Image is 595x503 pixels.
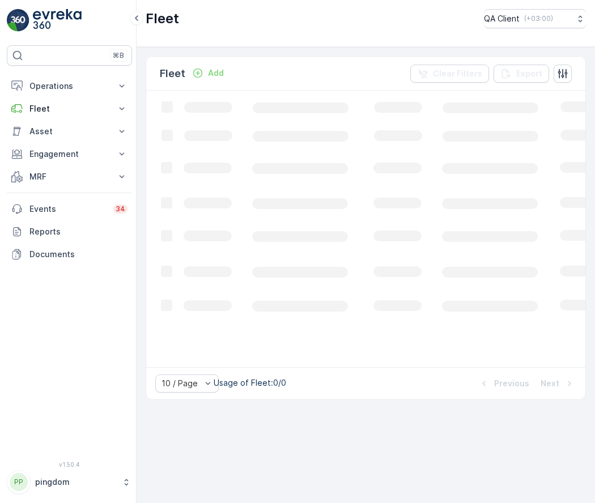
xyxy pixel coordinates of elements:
[214,377,286,389] p: Usage of Fleet : 0/0
[7,220,132,243] a: Reports
[410,65,489,83] button: Clear Filters
[516,68,542,79] p: Export
[29,226,127,237] p: Reports
[7,461,132,468] span: v 1.50.4
[7,165,132,188] button: MRF
[541,378,559,389] p: Next
[29,203,107,215] p: Events
[29,126,109,137] p: Asset
[494,65,549,83] button: Export
[7,143,132,165] button: Engagement
[484,13,520,24] p: QA Client
[160,66,185,82] p: Fleet
[539,377,576,390] button: Next
[494,378,529,389] p: Previous
[113,51,124,60] p: ⌘B
[7,9,29,32] img: logo
[7,75,132,97] button: Operations
[10,473,28,491] div: PP
[477,377,530,390] button: Previous
[7,243,132,266] a: Documents
[7,470,132,494] button: PPpingdom
[29,80,109,92] p: Operations
[524,14,553,23] p: ( +03:00 )
[484,9,586,28] button: QA Client(+03:00)
[29,103,109,114] p: Fleet
[116,204,125,214] p: 34
[33,9,82,32] img: logo_light-DOdMpM7g.png
[29,171,109,182] p: MRF
[146,10,179,28] p: Fleet
[29,249,127,260] p: Documents
[35,476,116,488] p: pingdom
[433,68,482,79] p: Clear Filters
[7,198,132,220] a: Events34
[208,67,224,79] p: Add
[7,97,132,120] button: Fleet
[29,148,109,160] p: Engagement
[7,120,132,143] button: Asset
[188,66,228,80] button: Add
